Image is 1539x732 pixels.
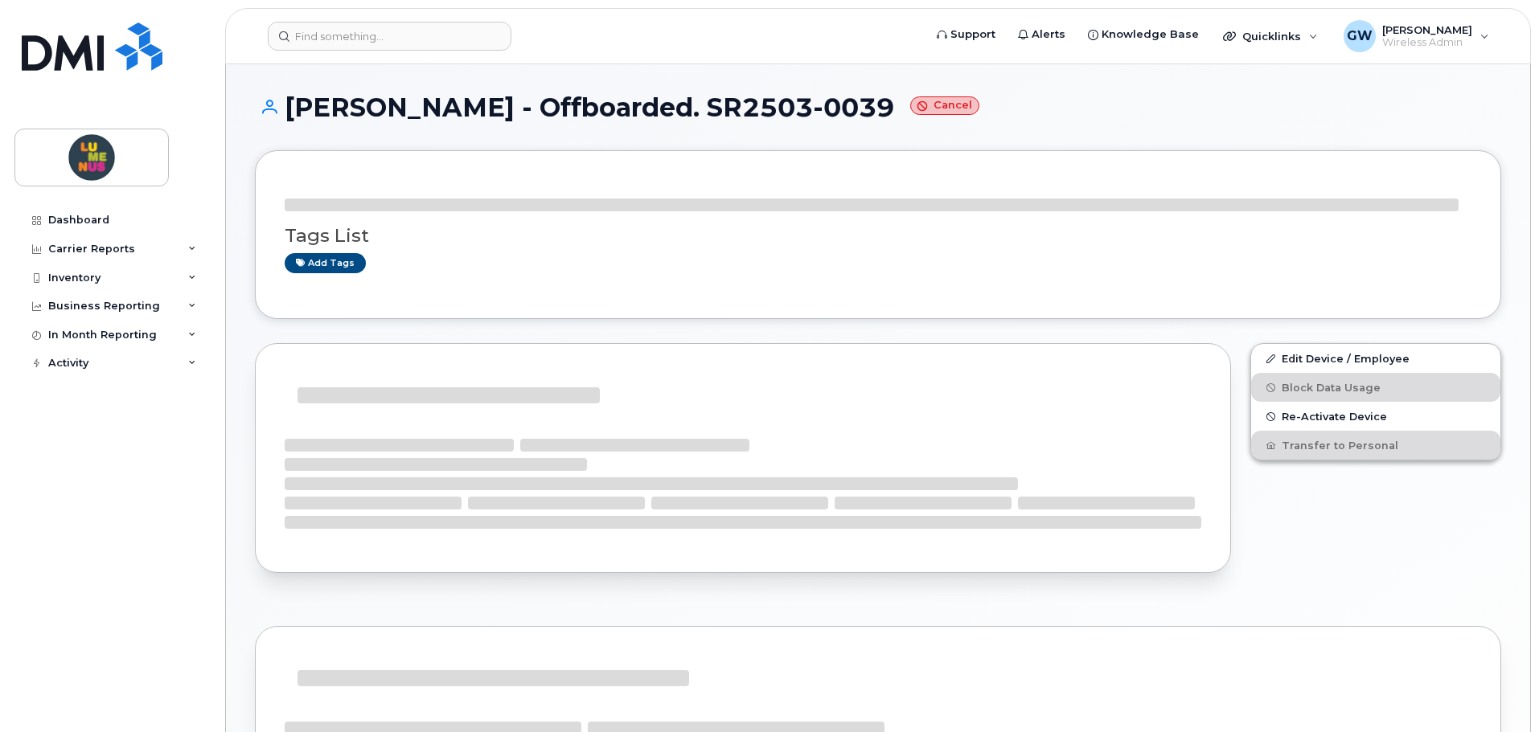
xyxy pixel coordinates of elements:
[1282,411,1387,423] span: Re-Activate Device
[285,253,366,273] a: Add tags
[285,226,1471,246] h3: Tags List
[1251,344,1500,373] a: Edit Device / Employee
[910,96,979,115] small: Cancel
[1251,431,1500,460] button: Transfer to Personal
[255,93,1501,121] h1: [PERSON_NAME] - Offboarded. SR2503-0039
[1251,373,1500,402] button: Block Data Usage
[1251,402,1500,431] button: Re-Activate Device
